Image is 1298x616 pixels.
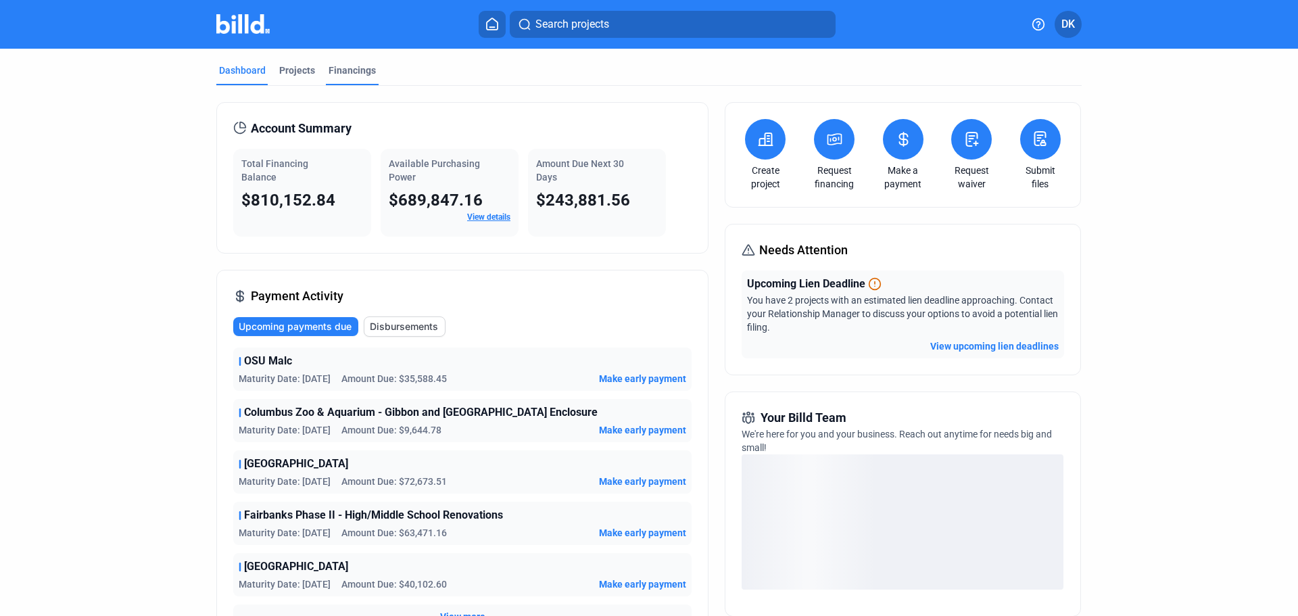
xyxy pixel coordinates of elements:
span: Search projects [535,16,609,32]
span: Maturity Date: [DATE] [239,526,331,540]
button: Make early payment [599,577,686,591]
span: $689,847.16 [389,191,483,210]
button: Upcoming payments due [233,317,358,336]
span: Account Summary [251,119,352,138]
span: Payment Activity [251,287,343,306]
span: [GEOGRAPHIC_DATA] [244,456,348,472]
span: $810,152.84 [241,191,335,210]
span: Total Financing Balance [241,158,308,183]
a: Submit files [1017,164,1064,191]
button: Make early payment [599,475,686,488]
a: Request financing [811,164,858,191]
button: Search projects [510,11,836,38]
button: DK [1055,11,1082,38]
span: Amount Due: $40,102.60 [341,577,447,591]
button: View upcoming lien deadlines [930,339,1059,353]
a: Create project [742,164,789,191]
span: $243,881.56 [536,191,630,210]
span: Amount Due Next 30 Days [536,158,624,183]
div: Projects [279,64,315,77]
span: Your Billd Team [761,408,846,427]
span: Disbursements [370,320,438,333]
span: Fairbanks Phase II - High/Middle School Renovations [244,507,503,523]
span: [GEOGRAPHIC_DATA] [244,559,348,575]
span: OSU Malc [244,353,292,369]
span: Needs Attention [759,241,848,260]
div: loading [742,454,1063,590]
span: Columbus Zoo & Aquarium - Gibbon and [GEOGRAPHIC_DATA] Enclosure [244,404,598,421]
button: Make early payment [599,372,686,385]
span: Upcoming payments due [239,320,352,333]
span: Amount Due: $72,673.51 [341,475,447,488]
div: Dashboard [219,64,266,77]
div: Financings [329,64,376,77]
a: View details [467,212,510,222]
span: Available Purchasing Power [389,158,480,183]
span: Amount Due: $35,588.45 [341,372,447,385]
span: Maturity Date: [DATE] [239,423,331,437]
span: Amount Due: $9,644.78 [341,423,441,437]
a: Make a payment [880,164,927,191]
img: Billd Company Logo [216,14,270,34]
a: Request waiver [948,164,995,191]
span: Maturity Date: [DATE] [239,372,331,385]
span: We're here for you and your business. Reach out anytime for needs big and small! [742,429,1052,453]
span: Amount Due: $63,471.16 [341,526,447,540]
span: You have 2 projects with an estimated lien deadline approaching. Contact your Relationship Manage... [747,295,1058,333]
span: Maturity Date: [DATE] [239,577,331,591]
span: Maturity Date: [DATE] [239,475,331,488]
span: Upcoming Lien Deadline [747,276,865,292]
button: Disbursements [364,316,446,337]
button: Make early payment [599,423,686,437]
button: Make early payment [599,526,686,540]
span: DK [1061,16,1075,32]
